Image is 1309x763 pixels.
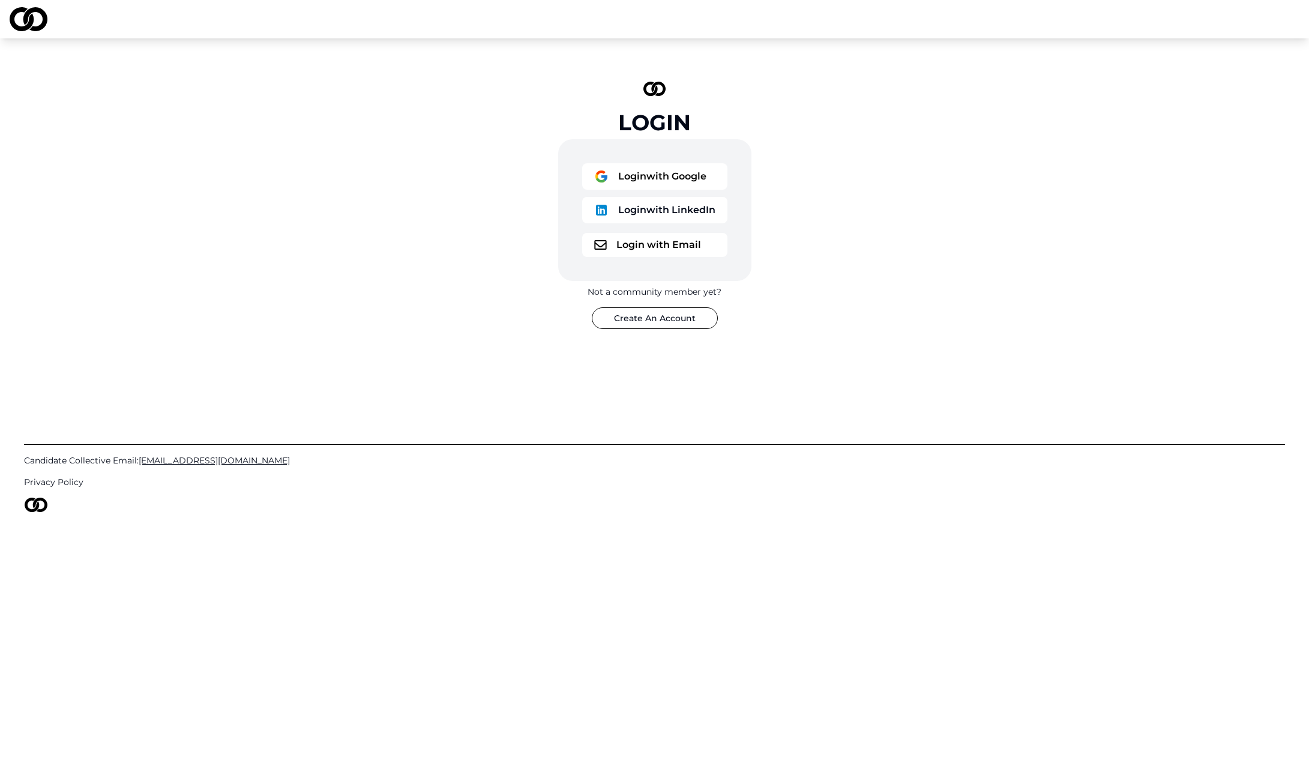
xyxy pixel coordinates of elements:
a: Candidate Collective Email:[EMAIL_ADDRESS][DOMAIN_NAME] [24,454,1285,466]
a: Privacy Policy [24,476,1285,488]
img: logo [594,203,609,217]
img: logo [10,7,47,31]
img: logo [594,169,609,184]
button: Create An Account [592,307,718,329]
button: logoLogin with Email [582,233,727,257]
div: Not a community member yet? [588,286,721,298]
img: logo [594,240,607,250]
img: logo [24,498,48,512]
button: logoLoginwith LinkedIn [582,197,727,223]
span: [EMAIL_ADDRESS][DOMAIN_NAME] [139,455,290,466]
img: logo [643,82,666,96]
div: Login [618,110,691,134]
button: logoLoginwith Google [582,163,727,190]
